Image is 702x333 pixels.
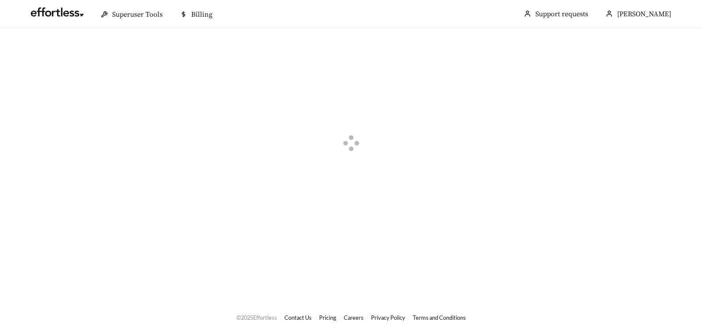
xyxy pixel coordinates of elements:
a: Contact Us [284,314,312,321]
a: Pricing [319,314,336,321]
a: Terms and Conditions [413,314,466,321]
span: © 2025 Effortless [236,314,277,321]
span: Billing [191,10,212,19]
a: Careers [344,314,364,321]
span: [PERSON_NAME] [617,10,671,18]
span: Superuser Tools [112,10,163,19]
a: Support requests [535,10,588,18]
a: Privacy Policy [371,314,405,321]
